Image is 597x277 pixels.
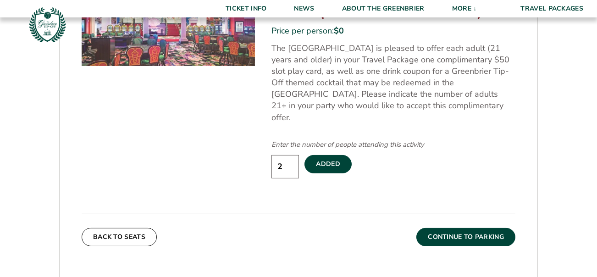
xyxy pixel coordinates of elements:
[304,155,352,173] label: Added
[271,43,515,123] p: The [GEOGRAPHIC_DATA] is pleased to offer each adult (21 years and older) in your Travel Package ...
[334,25,344,36] span: $0
[82,228,157,246] button: Back To Seats
[416,228,515,246] button: Continue To Parking
[28,5,67,44] img: Greenbrier Tip-Off
[271,25,515,37] div: Price per person:
[271,140,515,150] div: Enter the number of people attending this activity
